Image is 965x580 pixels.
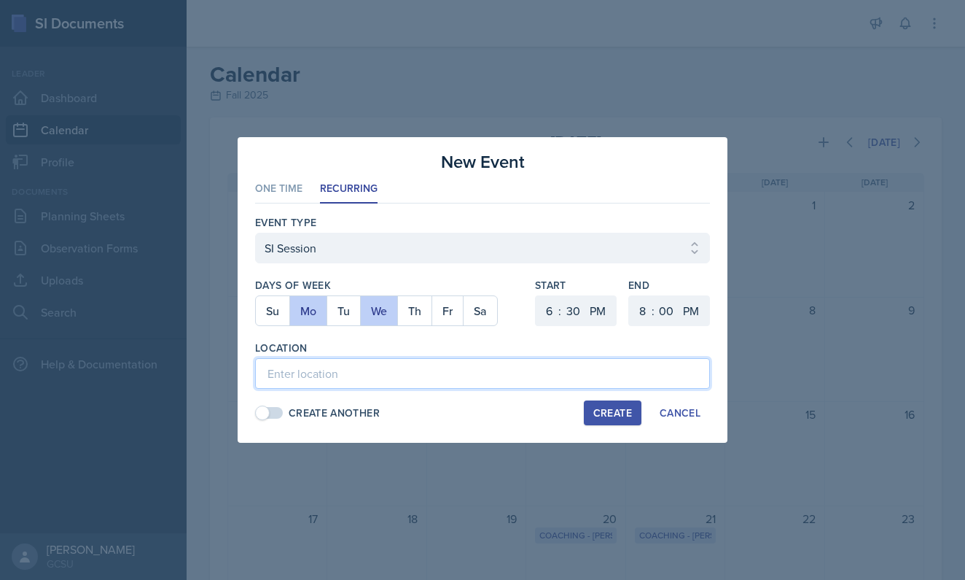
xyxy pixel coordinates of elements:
[255,175,302,204] li: One Time
[593,407,632,419] div: Create
[558,302,561,320] div: :
[320,175,378,204] li: Recurring
[628,278,710,293] label: End
[255,278,523,293] label: Days of Week
[255,215,317,230] label: Event Type
[255,341,308,355] label: Location
[289,296,327,325] button: Mo
[535,278,617,293] label: Start
[397,296,431,325] button: Th
[327,296,360,325] button: Tu
[650,401,710,425] button: Cancel
[660,407,700,419] div: Cancel
[360,296,397,325] button: We
[441,149,525,175] h3: New Event
[463,296,497,325] button: Sa
[584,401,641,425] button: Create
[289,406,380,421] div: Create Another
[256,296,289,325] button: Su
[652,302,655,320] div: :
[431,296,463,325] button: Fr
[255,358,710,389] input: Enter location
